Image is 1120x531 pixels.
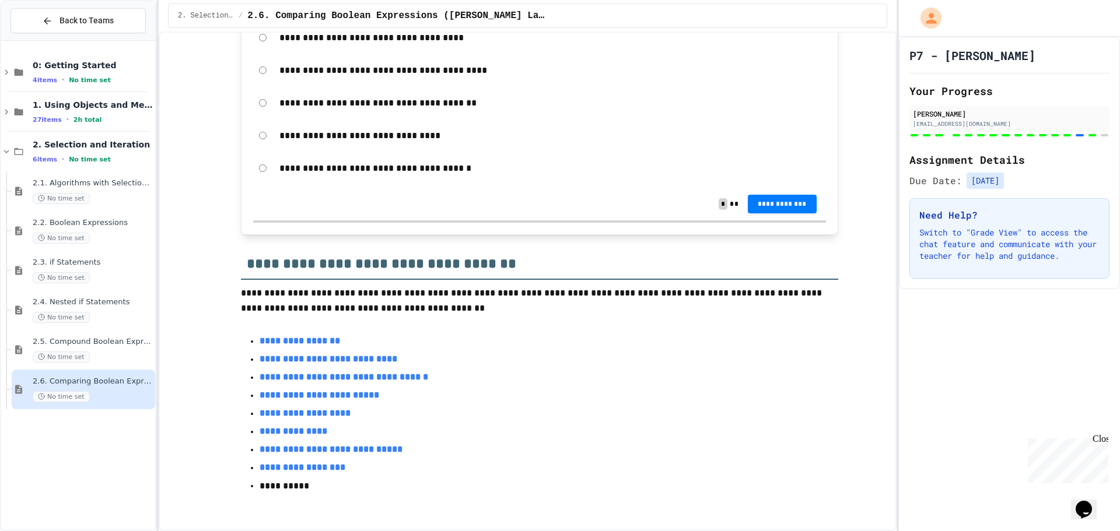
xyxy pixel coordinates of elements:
p: Switch to "Grade View" to access the chat feature and communicate with your teacher for help and ... [919,227,1100,262]
span: No time set [69,156,111,163]
span: 1. Using Objects and Methods [33,100,153,110]
span: • [62,154,64,164]
h3: Need Help? [919,208,1100,222]
span: 27 items [33,116,62,124]
div: Chat with us now!Close [5,5,80,74]
span: No time set [33,193,90,204]
span: 2.2. Boolean Expressions [33,218,153,228]
span: 2.6. Comparing Boolean Expressions (De Morgan’s Laws) [247,9,546,23]
span: • [66,115,69,124]
span: 4 items [33,76,57,84]
span: No time set [69,76,111,84]
iframe: chat widget [1023,434,1108,483]
iframe: chat widget [1071,484,1108,519]
span: / [239,11,243,20]
button: Back to Teams [10,8,146,33]
span: 2.3. if Statements [33,258,153,268]
span: No time set [33,312,90,323]
span: Back to Teams [60,15,114,27]
div: [PERSON_NAME] [913,108,1106,119]
span: 2. Selection and Iteration [178,11,234,20]
span: 6 items [33,156,57,163]
span: No time set [33,351,90,363]
span: 0: Getting Started [33,60,153,71]
span: Due Date: [909,174,962,188]
span: 2h total [73,116,102,124]
span: 2.5. Compound Boolean Expressions [33,337,153,347]
span: No time set [33,272,90,283]
span: 2.4. Nested if Statements [33,297,153,307]
h2: Your Progress [909,83,1109,99]
h2: Assignment Details [909,152,1109,168]
span: 2.6. Comparing Boolean Expressions ([PERSON_NAME] Laws) [33,377,153,386]
span: No time set [33,391,90,402]
span: [DATE] [967,173,1004,189]
span: 2. Selection and Iteration [33,139,153,150]
span: No time set [33,233,90,244]
div: My Account [908,5,944,31]
span: • [62,75,64,85]
span: 2.1. Algorithms with Selection and Repetition [33,178,153,188]
div: [EMAIL_ADDRESS][DOMAIN_NAME] [913,119,1106,128]
h1: P7 - [PERSON_NAME] [909,47,1035,64]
